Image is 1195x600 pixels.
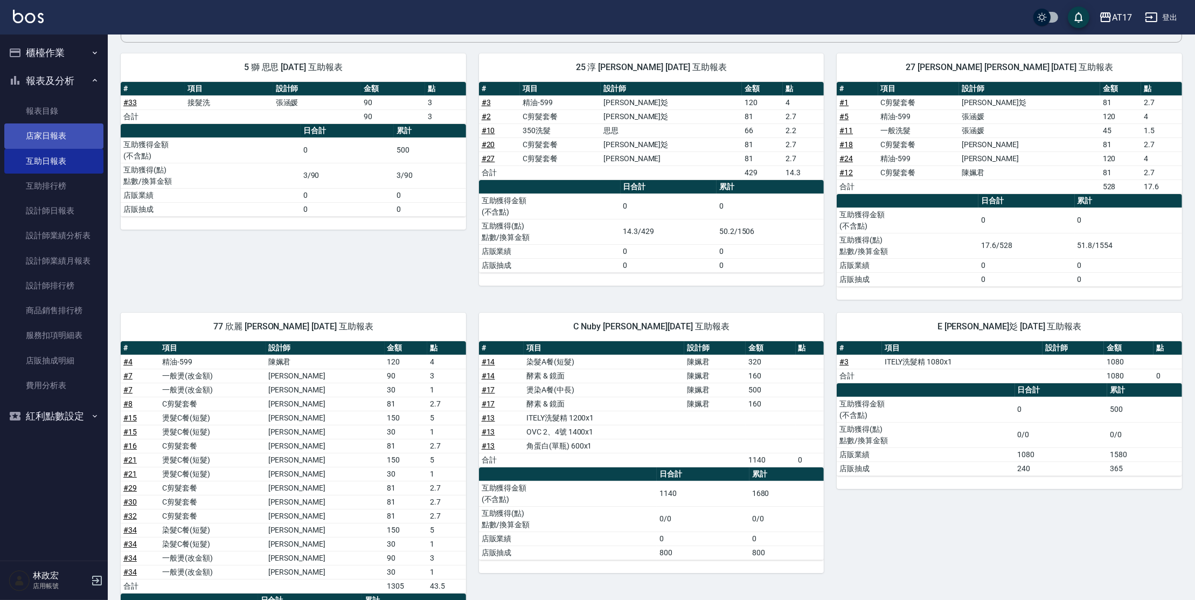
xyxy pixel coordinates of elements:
td: 120 [742,95,783,109]
td: 合計 [479,165,520,180]
td: 120 [1100,151,1141,165]
td: 2.7 [427,439,466,453]
a: #13 [482,442,495,450]
td: [PERSON_NAME]彣 [601,95,742,109]
td: [PERSON_NAME]彣 [601,137,742,151]
a: #12 [839,168,853,177]
a: #3 [839,357,849,366]
th: 項目 [882,341,1043,355]
th: # [837,82,878,96]
td: [PERSON_NAME] [266,495,385,509]
td: 陳姵君 [684,369,746,383]
td: [PERSON_NAME] [601,151,742,165]
td: 店販業績 [837,447,1015,461]
td: 0 [1075,272,1182,286]
td: [PERSON_NAME] [266,383,385,397]
a: #16 [123,442,137,450]
a: 店家日報表 [4,123,103,148]
button: 櫃檯作業 [4,39,103,67]
span: 77 欣麗 [PERSON_NAME] [DATE] 互助報表 [134,321,453,332]
td: 精油-599 [520,95,601,109]
th: 點 [783,82,824,96]
td: 5 [427,453,466,467]
div: AT17 [1112,11,1132,24]
td: 2.7 [427,397,466,411]
th: 日合計 [978,194,1074,208]
td: 2.7 [783,151,824,165]
a: #10 [482,126,495,135]
a: #15 [123,413,137,422]
td: 0 [978,258,1074,272]
td: 3 [427,369,466,383]
td: 0 [621,244,717,258]
h5: 林政宏 [33,570,88,581]
td: 2.7 [427,481,466,495]
td: 店販業績 [837,258,978,272]
th: 設計師 [684,341,746,355]
td: 500 [1107,397,1182,422]
table: a dense table [121,82,466,124]
td: 0 [621,194,717,219]
th: 日合計 [1015,383,1108,397]
a: #27 [482,154,495,163]
table: a dense table [121,341,466,594]
td: 0 [978,272,1074,286]
td: 陳姵君 [266,355,385,369]
th: 累計 [1107,383,1182,397]
td: 81 [1100,137,1141,151]
td: 17.6/528 [978,233,1074,258]
td: 1080 [1104,369,1154,383]
td: 互助獲得金額 (不含點) [479,481,657,506]
th: # [121,341,159,355]
td: 4 [427,355,466,369]
td: 店販抽成 [121,202,301,216]
td: C剪髮套餐 [159,397,266,411]
span: 27 [PERSON_NAME] [PERSON_NAME] [DATE] 互助報表 [850,62,1169,73]
button: 紅利點數設定 [4,402,103,430]
table: a dense table [479,82,824,180]
span: 5 獅 思思 [DATE] 互助報表 [134,62,453,73]
a: #7 [123,371,133,380]
td: 一般燙(改金額) [159,383,266,397]
td: 互助獲得金額 (不含點) [121,137,301,163]
td: ITELY洗髮精 1080x1 [882,355,1043,369]
th: 項目 [524,341,684,355]
th: 設計師 [959,82,1100,96]
a: #32 [123,512,137,520]
td: 一般洗髮 [878,123,959,137]
td: 2.7 [427,495,466,509]
td: C剪髮套餐 [159,495,266,509]
td: 2.7 [1141,95,1182,109]
td: 365 [1107,461,1182,475]
td: 0/0 [657,506,749,532]
td: 3 [425,109,466,123]
a: 設計師業績月報表 [4,249,103,273]
td: 精油-599 [878,109,959,123]
td: 0 [717,258,824,272]
th: 金額 [361,82,425,96]
table: a dense table [837,194,1182,287]
td: 320 [746,355,795,369]
td: 0/0 [1107,422,1182,447]
a: #5 [839,112,849,121]
td: [PERSON_NAME] [266,411,385,425]
th: 點 [1141,82,1182,96]
a: #7 [123,385,133,394]
td: [PERSON_NAME] [959,137,1100,151]
td: C剪髮套餐 [159,481,266,495]
p: 店用帳號 [33,581,88,591]
td: 陳姵君 [684,397,746,411]
td: 1 [427,425,466,439]
table: a dense table [479,341,824,467]
td: C剪髮套餐 [159,439,266,453]
td: 0 [301,137,394,163]
td: 2.7 [427,509,466,523]
td: 燙髮C餐(短髮) [159,425,266,439]
td: 81 [742,151,783,165]
td: 30 [385,383,427,397]
a: #2 [482,112,491,121]
th: # [479,341,524,355]
td: 4 [1141,109,1182,123]
td: 1 [427,467,466,481]
td: 81 [742,137,783,151]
